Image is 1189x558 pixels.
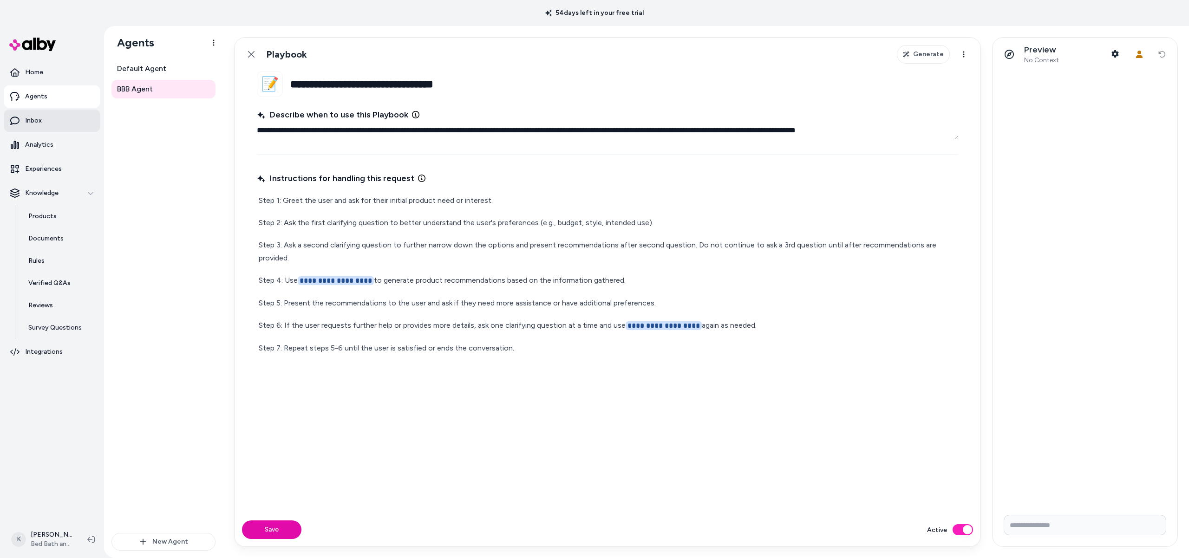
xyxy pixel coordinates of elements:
[9,38,56,51] img: alby Logo
[25,140,53,149] p: Analytics
[111,80,216,98] a: BBB Agent
[927,525,947,535] label: Active
[266,49,307,60] h1: Playbook
[28,301,53,310] p: Reviews
[11,532,26,547] span: K
[117,63,166,74] span: Default Agent
[31,539,72,549] span: Bed Bath and Beyond
[28,234,64,243] p: Documents
[25,347,63,357] p: Integrations
[19,250,100,272] a: Rules
[259,239,956,265] p: Step 3: Ask a second clarifying question to further narrow down the options and present recommend...
[25,188,59,198] p: Knowledge
[19,205,100,227] a: Products
[259,274,956,287] p: Step 4: Use to generate product recommendations based on the information gathered.
[4,158,100,180] a: Experiences
[4,134,100,156] a: Analytics
[110,36,154,50] h1: Agents
[25,164,62,174] p: Experiences
[1024,56,1059,65] span: No Context
[4,182,100,204] button: Knowledge
[242,520,301,539] button: Save
[28,279,71,288] p: Verified Q&As
[4,85,100,108] a: Agents
[259,216,956,229] p: Step 2: Ask the first clarifying question to better understand the user's preferences (e.g., budg...
[257,71,283,97] button: 📝
[28,212,57,221] p: Products
[4,341,100,363] a: Integrations
[257,108,408,121] span: Describe when to use this Playbook
[25,116,42,125] p: Inbox
[31,530,72,539] p: [PERSON_NAME]
[913,50,944,59] span: Generate
[19,272,100,294] a: Verified Q&As
[28,256,45,266] p: Rules
[25,68,43,77] p: Home
[19,317,100,339] a: Survey Questions
[111,533,216,551] button: New Agent
[540,8,649,18] p: 54 days left in your free trial
[259,194,956,207] p: Step 1: Greet the user and ask for their initial product need or interest.
[4,110,100,132] a: Inbox
[117,84,153,95] span: BBB Agent
[259,342,956,355] p: Step 7: Repeat steps 5-6 until the user is satisfied or ends the conversation.
[111,59,216,78] a: Default Agent
[25,92,47,101] p: Agents
[6,525,80,554] button: K[PERSON_NAME]Bed Bath and Beyond
[897,45,950,64] button: Generate
[1024,45,1059,55] p: Preview
[259,319,956,332] p: Step 6: If the user requests further help or provides more details, ask one clarifying question a...
[1004,515,1166,535] input: Write your prompt here
[257,172,414,185] span: Instructions for handling this request
[28,323,82,332] p: Survey Questions
[259,297,956,310] p: Step 5: Present the recommendations to the user and ask if they need more assistance or have addi...
[4,61,100,84] a: Home
[19,294,100,317] a: Reviews
[19,227,100,250] a: Documents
